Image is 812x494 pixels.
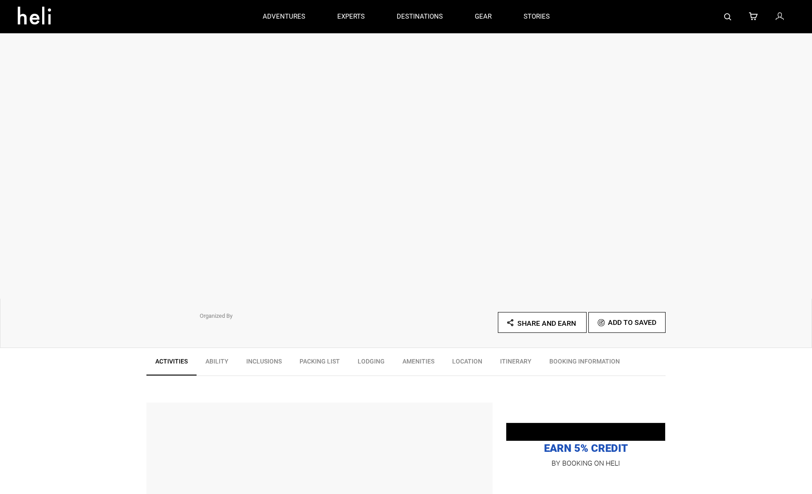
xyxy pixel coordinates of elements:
[197,352,237,375] a: Ability
[491,352,540,375] a: Itinerary
[146,352,197,375] a: Activities
[506,429,666,470] a: EARN 5% CREDIT BY BOOKING ON HELI
[443,352,491,375] a: Location
[517,319,576,328] span: Share and Earn
[337,12,365,21] p: experts
[349,352,394,375] a: Lodging
[540,352,629,375] a: BOOKING INFORMATION
[237,352,291,375] a: Inclusions
[291,352,349,375] a: Packing List
[608,318,656,327] span: Add To Saved
[506,457,666,470] p: BY BOOKING ON HELI
[397,12,443,21] p: destinations
[263,12,305,21] p: adventures
[724,13,731,20] img: search-bar-icon.svg
[394,352,443,375] a: Amenities
[506,429,666,455] p: EARN 5% CREDIT
[200,312,382,320] p: Organized By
